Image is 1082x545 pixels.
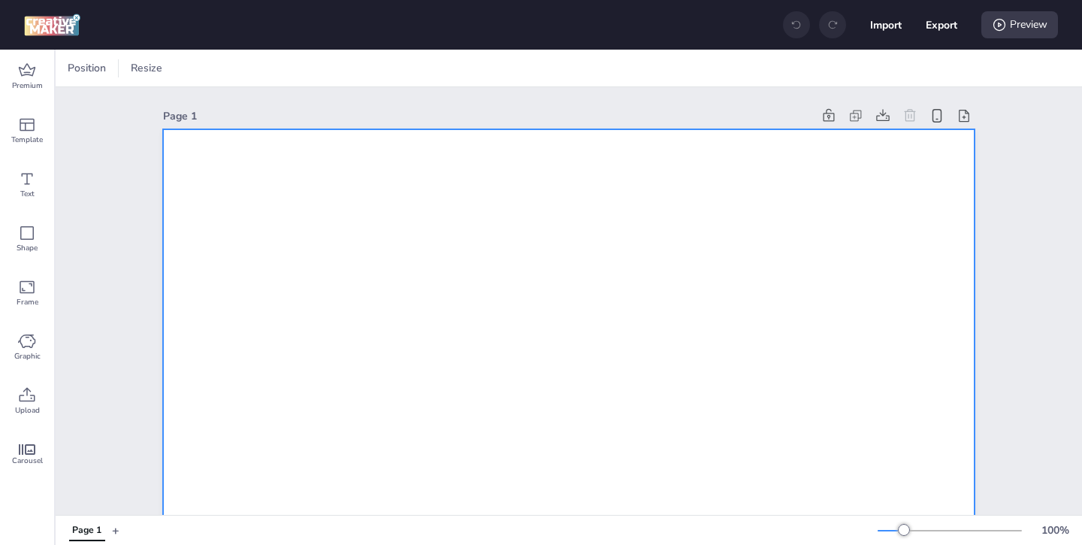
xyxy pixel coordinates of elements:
[15,404,40,416] span: Upload
[163,108,812,124] div: Page 1
[128,60,165,76] span: Resize
[981,11,1058,38] div: Preview
[24,14,80,36] img: logo Creative Maker
[12,80,43,92] span: Premium
[112,517,119,543] button: +
[17,242,38,254] span: Shape
[20,188,35,200] span: Text
[12,455,43,467] span: Carousel
[926,9,957,41] button: Export
[14,350,41,362] span: Graphic
[17,296,38,308] span: Frame
[870,9,902,41] button: Import
[62,517,112,543] div: Tabs
[1037,522,1073,538] div: 100 %
[65,60,109,76] span: Position
[11,134,43,146] span: Template
[72,524,101,537] div: Page 1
